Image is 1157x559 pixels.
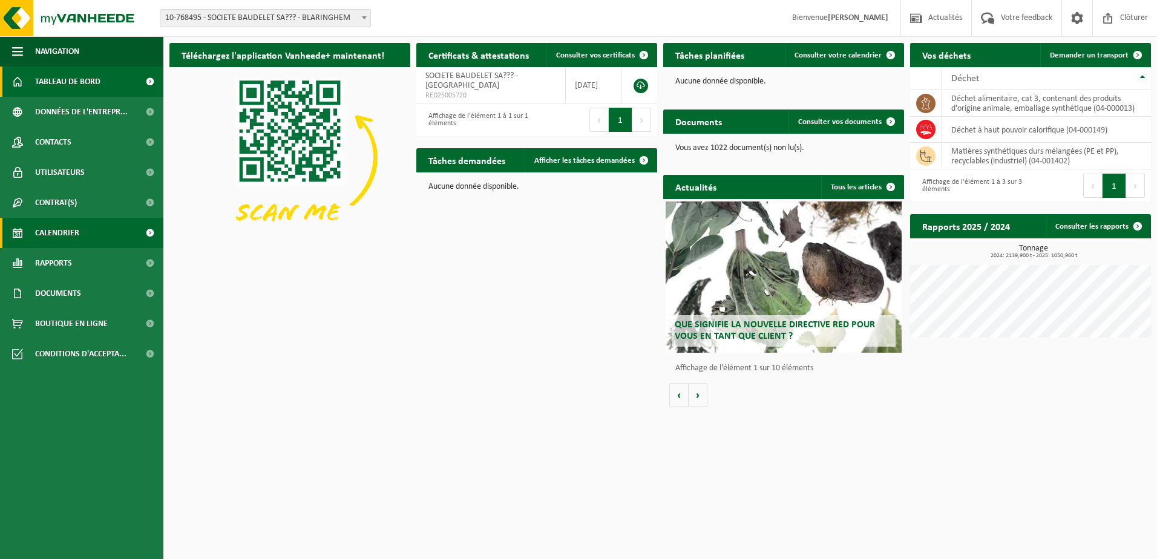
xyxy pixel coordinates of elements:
[416,43,541,67] h2: Certificats & attestations
[798,118,882,126] span: Consulter vos documents
[422,106,531,133] div: Affichage de l'élément 1 à 1 sur 1 éléments
[35,36,79,67] span: Navigation
[35,67,100,97] span: Tableau de bord
[35,127,71,157] span: Contacts
[828,13,888,22] strong: [PERSON_NAME]
[942,143,1151,169] td: matières synthétiques durs mélangées (PE et PP), recyclables (industriel) (04-001402)
[916,253,1151,259] span: 2024: 2139,900 t - 2025: 1050,960 t
[788,110,903,134] a: Consulter vos documents
[785,43,903,67] a: Consulter votre calendrier
[1046,214,1150,238] a: Consulter les rapports
[35,218,79,248] span: Calendrier
[35,278,81,309] span: Documents
[425,91,556,100] span: RED25005720
[160,9,371,27] span: 10-768495 - SOCIETE BAUDELET SA??? - BLARINGHEM
[675,320,875,341] span: Que signifie la nouvelle directive RED pour vous en tant que client ?
[525,148,656,172] a: Afficher les tâches demandées
[160,10,370,27] span: 10-768495 - SOCIETE BAUDELET SA??? - BLARINGHEM
[1040,43,1150,67] a: Demander un transport
[795,51,882,59] span: Consulter votre calendrier
[35,309,108,339] span: Boutique en ligne
[1103,174,1126,198] button: 1
[556,51,635,59] span: Consulter vos certificats
[416,148,517,172] h2: Tâches demandées
[1126,174,1145,198] button: Next
[669,383,689,407] button: Vorige
[35,188,77,218] span: Contrat(s)
[663,175,729,198] h2: Actualités
[534,157,635,165] span: Afficher les tâches demandées
[916,244,1151,259] h3: Tonnage
[566,67,621,103] td: [DATE]
[910,43,983,67] h2: Vos déchets
[589,108,609,132] button: Previous
[1083,174,1103,198] button: Previous
[609,108,632,132] button: 1
[942,90,1151,117] td: déchet alimentaire, cat 3, contenant des produits d'origine animale, emballage synthétique (04-00...
[546,43,656,67] a: Consulter vos certificats
[663,110,734,133] h2: Documents
[675,364,898,373] p: Affichage de l'élément 1 sur 10 éléments
[428,183,645,191] p: Aucune donnée disponible.
[35,97,128,127] span: Données de l'entrepr...
[942,117,1151,143] td: déchet à haut pouvoir calorifique (04-000149)
[169,43,396,67] h2: Téléchargez l'application Vanheede+ maintenant!
[35,157,85,188] span: Utilisateurs
[916,172,1024,199] div: Affichage de l'élément 1 à 3 sur 3 éléments
[821,175,903,199] a: Tous les articles
[951,74,979,83] span: Déchet
[910,214,1022,238] h2: Rapports 2025 / 2024
[675,144,892,152] p: Vous avez 1022 document(s) non lu(s).
[425,71,518,90] span: SOCIETE BAUDELET SA??? - [GEOGRAPHIC_DATA]
[632,108,651,132] button: Next
[169,67,410,248] img: Download de VHEPlus App
[35,339,126,369] span: Conditions d'accepta...
[675,77,892,86] p: Aucune donnée disponible.
[1050,51,1129,59] span: Demander un transport
[35,248,72,278] span: Rapports
[663,43,756,67] h2: Tâches planifiées
[689,383,707,407] button: Volgende
[666,201,902,353] a: Que signifie la nouvelle directive RED pour vous en tant que client ?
